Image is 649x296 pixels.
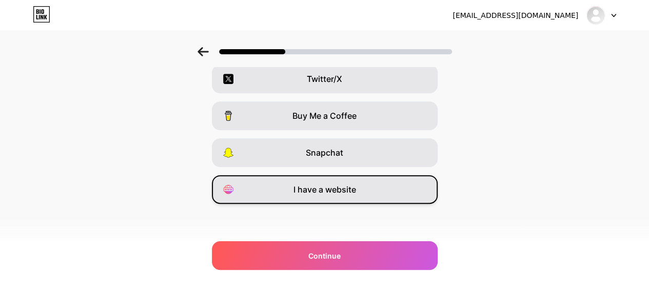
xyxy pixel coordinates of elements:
[306,146,343,159] span: Snapchat
[453,10,578,21] div: [EMAIL_ADDRESS][DOMAIN_NAME]
[293,183,356,196] span: I have a website
[307,73,342,85] span: Twitter/X
[292,110,357,122] span: Buy Me a Coffee
[308,250,341,261] span: Continue
[586,6,605,25] img: bkkbn banten akiehum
